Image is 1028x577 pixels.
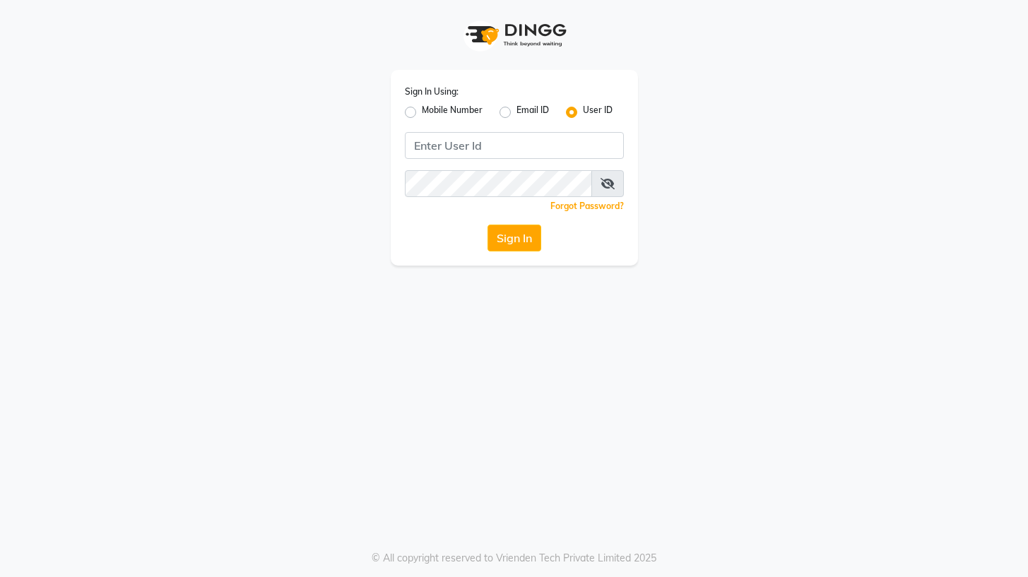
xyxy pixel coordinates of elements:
[488,225,541,251] button: Sign In
[550,201,624,211] a: Forgot Password?
[405,132,624,159] input: Username
[458,14,571,56] img: logo1.svg
[583,104,613,121] label: User ID
[516,104,549,121] label: Email ID
[405,170,592,197] input: Username
[405,85,459,98] label: Sign In Using:
[422,104,483,121] label: Mobile Number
